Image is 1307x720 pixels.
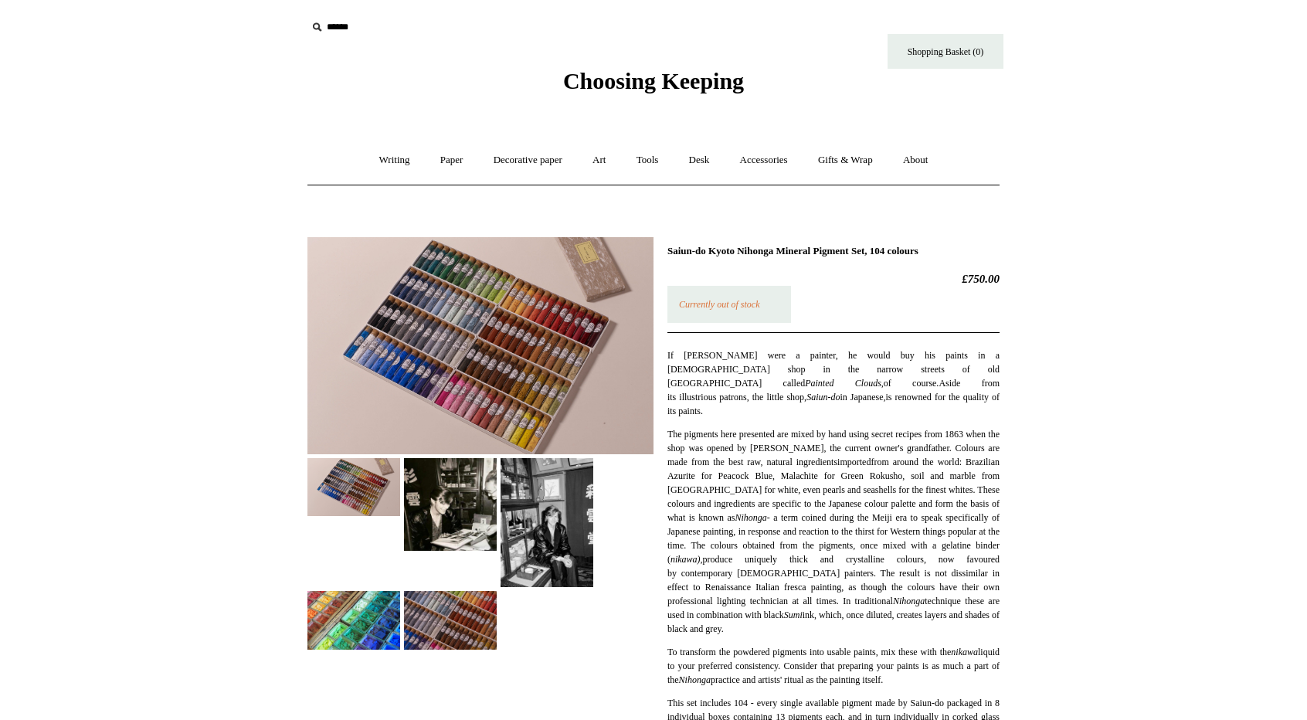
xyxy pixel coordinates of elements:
[667,272,1000,286] h2: £750.00
[307,237,653,454] img: Saiun-do Kyoto Nihonga Mineral Pigment Set, 104 colours
[307,591,400,649] img: Saiun-do Kyoto Nihonga Mineral Pigment Set, 104 colours
[675,140,724,181] a: Desk
[735,512,766,523] em: Nihonga
[563,80,744,91] a: Choosing Keeping
[365,140,424,181] a: Writing
[563,68,744,93] span: Choosing Keeping
[889,140,942,181] a: About
[404,591,497,649] img: Saiun-do Kyoto Nihonga Mineral Pigment Set, 104 colours
[480,140,576,181] a: Decorative paper
[805,378,884,389] em: Painted Clouds,
[667,647,1000,685] span: To transform the powdered pigments into usable paints, mix these with the liquid to your preferre...
[307,458,400,516] img: Saiun-do Kyoto Nihonga Mineral Pigment Set, 104 colours
[726,140,802,181] a: Accessories
[893,596,925,606] em: Nihonga
[806,392,840,402] em: Saiun-do
[679,299,760,310] em: Currently out of stock
[840,392,883,402] span: in Japanese
[804,140,887,181] a: Gifts & Wrap
[667,245,1000,257] h1: Saiun-do Kyoto Nihonga Mineral Pigment Set, 104 colours
[623,140,673,181] a: Tools
[667,427,1000,636] p: The pigments here presented are mixed by hand using secret recipes from 1863 when the shop was op...
[951,647,978,657] em: nikawa
[679,674,711,685] em: Nihonga
[888,34,1003,69] a: Shopping Basket (0)
[670,554,703,565] em: nikawa),
[404,458,497,551] img: Saiun-do Kyoto Nihonga Mineral Pigment Set, 104 colours
[936,378,939,389] em: .
[884,392,886,402] em: ,
[667,348,1000,418] p: If [PERSON_NAME] were a painter, he would buy his paints in a [DEMOGRAPHIC_DATA] shop in the narr...
[426,140,477,181] a: Paper
[501,458,593,587] img: Saiun-do Kyoto Nihonga Mineral Pigment Set, 104 colours
[579,140,620,181] a: Art
[784,610,803,620] em: Sumi
[837,457,871,467] span: imported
